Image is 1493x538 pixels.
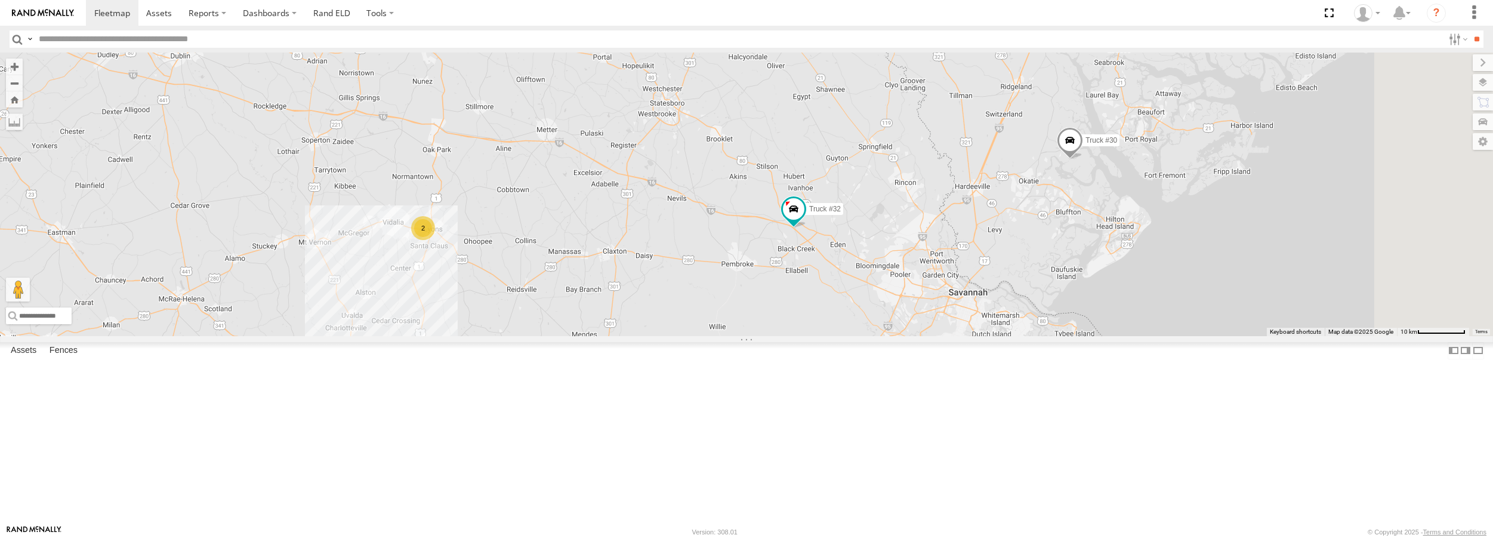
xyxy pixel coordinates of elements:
[1085,137,1117,145] span: Truck #30
[1423,528,1486,536] a: Terms and Conditions
[1328,328,1393,335] span: Map data ©2025 Google
[6,278,30,302] button: Drag Pegman onto the map to open Street View
[25,30,35,48] label: Search Query
[1427,4,1446,23] i: ?
[1368,528,1486,536] div: © Copyright 2025 -
[1473,133,1493,150] label: Map Settings
[809,205,841,213] span: Truck #32
[44,343,84,359] label: Fences
[1401,328,1417,335] span: 10 km
[1444,30,1470,48] label: Search Filter Options
[6,113,23,130] label: Measure
[6,91,23,107] button: Zoom Home
[1270,328,1321,336] button: Keyboard shortcuts
[1460,342,1472,359] label: Dock Summary Table to the Right
[6,75,23,91] button: Zoom out
[411,216,435,240] div: 2
[12,9,74,17] img: rand-logo.svg
[692,528,738,536] div: Version: 308.01
[1397,328,1469,336] button: Map Scale: 10 km per 77 pixels
[5,343,42,359] label: Assets
[1448,342,1460,359] label: Dock Summary Table to the Left
[1472,342,1484,359] label: Hide Summary Table
[6,59,23,75] button: Zoom in
[1475,329,1488,334] a: Terms (opens in new tab)
[7,526,61,538] a: Visit our Website
[1350,4,1384,22] div: Jeff Whitson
